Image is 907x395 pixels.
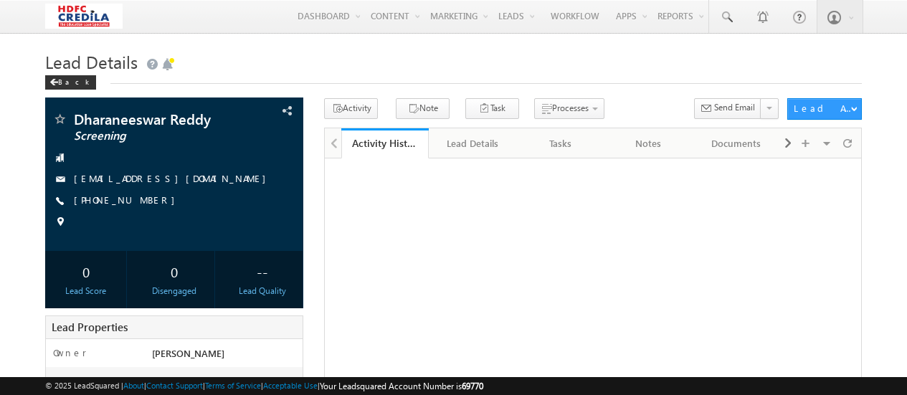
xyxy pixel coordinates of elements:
a: Lead Details [429,128,517,158]
button: Note [396,98,450,119]
button: Send Email [694,98,761,119]
span: © 2025 LeadSquared | | | | | [45,379,483,393]
span: Send Email [714,101,755,114]
div: Lead Actions [794,102,855,115]
span: Your Leadsquared Account Number is [320,381,483,391]
a: Terms of Service [205,381,261,390]
span: 69770 [462,381,483,391]
button: Activity [324,98,378,119]
div: Back [45,75,96,90]
div: Notes [617,135,680,152]
a: Back [45,75,103,87]
li: Activity History [341,128,429,157]
button: Processes [534,98,604,119]
span: Screening [74,129,232,143]
div: Lead Score [49,285,123,298]
div: -- [225,258,299,285]
div: 0 [49,258,123,285]
a: [PHONE_NUMBER] [74,194,182,206]
a: About [123,381,144,390]
a: Documents [693,128,781,158]
img: Custom Logo [45,4,122,29]
label: Owner [53,346,87,359]
span: Processes [552,103,589,113]
a: Notes [605,128,693,158]
div: 0 [137,258,211,285]
a: Acceptable Use [263,381,318,390]
div: Lead Quality [225,285,299,298]
a: Tasks [517,128,605,158]
div: Activity History [352,136,419,150]
div: Documents [704,135,768,152]
span: [PERSON_NAME] [152,347,224,359]
button: Task [465,98,519,119]
div: Disengaged [137,285,211,298]
div: Lead Details [440,135,504,152]
span: Lead Details [45,50,138,73]
a: [EMAIL_ADDRESS][DOMAIN_NAME] [74,172,273,184]
div: Tasks [528,135,592,152]
button: Lead Actions [787,98,861,120]
a: Contact Support [146,381,203,390]
span: Lead Properties [52,320,128,334]
a: Activity History [341,128,429,158]
span: Dharaneeswar Reddy [74,112,232,126]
